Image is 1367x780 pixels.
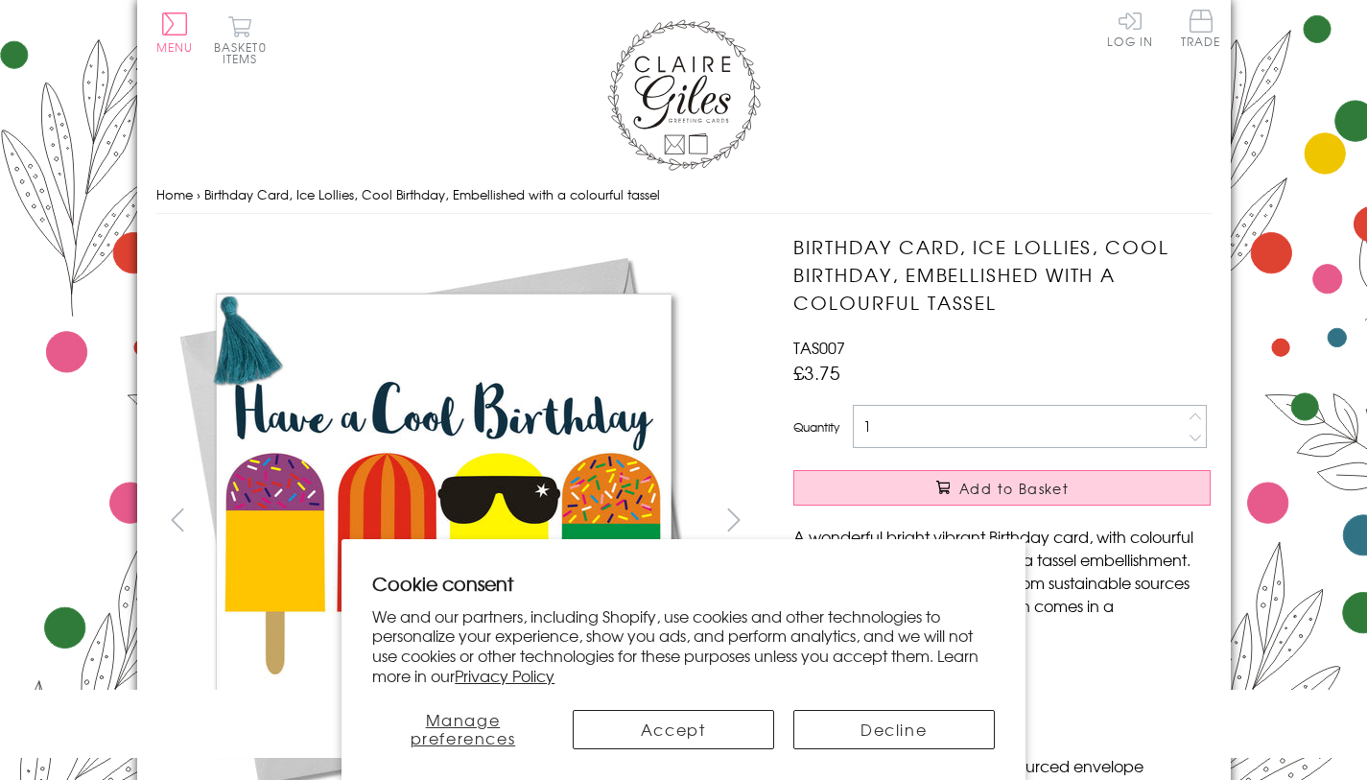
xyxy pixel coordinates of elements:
[793,233,1211,316] h1: Birthday Card, Ice Lollies, Cool Birthday, Embellished with a colourful tassel
[793,359,840,386] span: £3.75
[793,336,845,359] span: TAS007
[959,479,1069,498] span: Add to Basket
[156,185,193,203] a: Home
[607,19,761,171] img: Claire Giles Greetings Cards
[156,12,194,53] button: Menu
[793,470,1211,506] button: Add to Basket
[1181,10,1221,47] span: Trade
[793,710,995,749] button: Decline
[223,38,267,67] span: 0 items
[1181,10,1221,51] a: Trade
[411,708,516,749] span: Manage preferences
[204,185,660,203] span: Birthday Card, Ice Lollies, Cool Birthday, Embellished with a colourful tassel
[197,185,200,203] span: ›
[156,176,1212,215] nav: breadcrumbs
[793,525,1211,640] p: A wonderful bright vibrant Birthday card, with colourful images and hand finished with a tassel e...
[372,710,553,749] button: Manage preferences
[1107,10,1153,47] a: Log In
[156,498,200,541] button: prev
[372,606,995,686] p: We and our partners, including Shopify, use cookies and other technologies to personalize your ex...
[214,15,267,64] button: Basket0 items
[372,570,995,597] h2: Cookie consent
[712,498,755,541] button: next
[793,418,839,436] label: Quantity
[455,664,554,687] a: Privacy Policy
[573,710,774,749] button: Accept
[156,38,194,56] span: Menu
